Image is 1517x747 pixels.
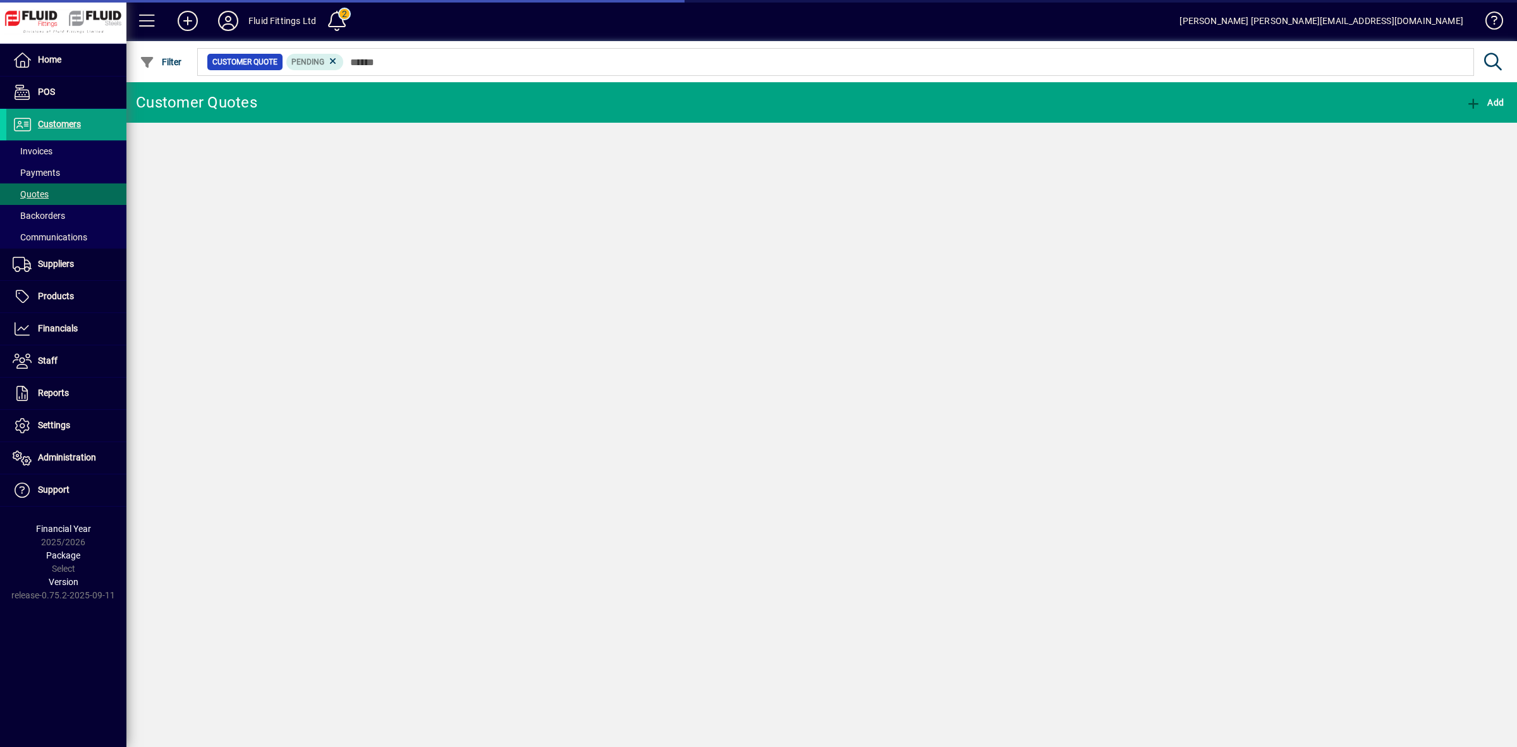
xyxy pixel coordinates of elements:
[38,355,58,366] span: Staff
[38,119,81,129] span: Customers
[38,259,74,269] span: Suppliers
[13,211,65,221] span: Backorders
[291,58,324,66] span: Pending
[38,87,55,97] span: POS
[46,550,80,560] span: Package
[6,162,126,183] a: Payments
[6,410,126,441] a: Settings
[6,281,126,312] a: Products
[13,146,52,156] span: Invoices
[1466,97,1504,108] span: Add
[6,140,126,162] a: Invoices
[6,44,126,76] a: Home
[13,168,60,178] span: Payments
[36,524,91,534] span: Financial Year
[136,92,257,113] div: Customer Quotes
[1463,91,1507,114] button: Add
[6,474,126,506] a: Support
[1476,3,1501,44] a: Knowledge Base
[212,56,277,68] span: Customer Quote
[6,249,126,280] a: Suppliers
[13,189,49,199] span: Quotes
[286,54,344,70] mat-chip: Pending Status: Pending
[49,577,78,587] span: Version
[38,452,96,462] span: Administration
[38,388,69,398] span: Reports
[6,313,126,345] a: Financials
[168,9,208,32] button: Add
[13,232,87,242] span: Communications
[6,345,126,377] a: Staff
[38,485,70,495] span: Support
[137,51,185,73] button: Filter
[248,11,316,31] div: Fluid Fittings Ltd
[6,226,126,248] a: Communications
[38,420,70,430] span: Settings
[6,442,126,474] a: Administration
[38,54,61,65] span: Home
[38,323,78,333] span: Financials
[38,291,74,301] span: Products
[140,57,182,67] span: Filter
[6,77,126,108] a: POS
[6,378,126,409] a: Reports
[6,183,126,205] a: Quotes
[6,205,126,226] a: Backorders
[208,9,248,32] button: Profile
[1179,11,1463,31] div: [PERSON_NAME] [PERSON_NAME][EMAIL_ADDRESS][DOMAIN_NAME]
